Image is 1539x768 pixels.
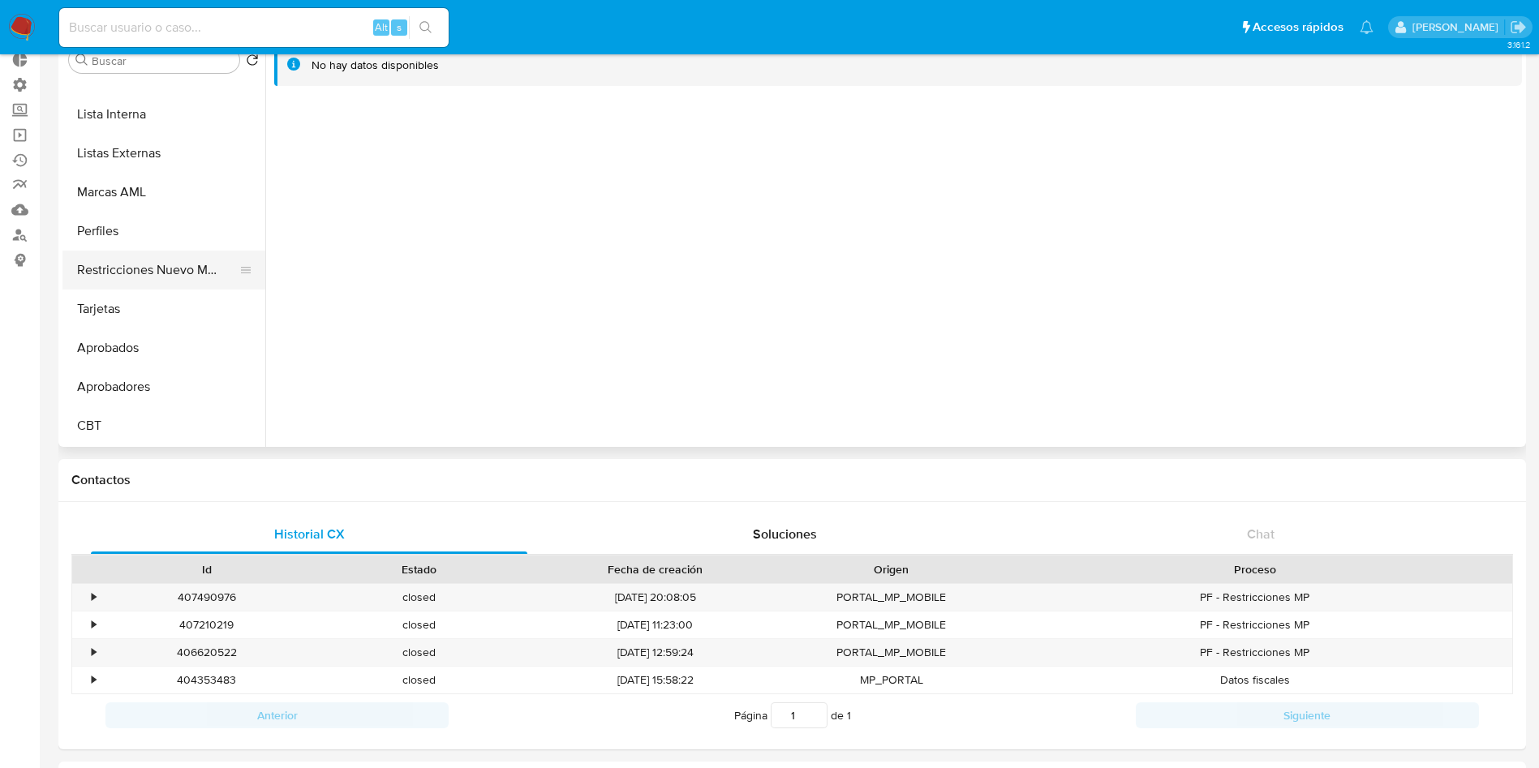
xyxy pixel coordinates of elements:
span: Accesos rápidos [1253,19,1343,36]
button: Restricciones Nuevo Mundo [62,251,252,290]
div: 407490976 [101,584,313,611]
button: Aprobadores [62,367,265,406]
button: Buscar [75,54,88,67]
span: Alt [375,19,388,35]
div: • [92,672,96,688]
span: Chat [1247,525,1275,543]
div: Estado [325,561,514,577]
div: closed [313,667,526,693]
div: PORTAL_MP_MOBILE [785,611,998,638]
div: Datos fiscales [998,667,1512,693]
span: 1 [847,707,851,723]
div: Proceso [1009,561,1501,577]
span: s [397,19,402,35]
div: 404353483 [101,667,313,693]
div: 407210219 [101,611,313,638]
div: [DATE] 20:08:05 [526,584,785,611]
div: PF - Restricciones MP [998,639,1512,666]
div: [DATE] 15:58:22 [526,667,785,693]
button: Lista Interna [62,95,265,134]
div: [DATE] 11:23:00 [526,611,785,638]
button: Anterior [105,702,449,728]
button: Siguiente [1136,702,1479,728]
button: CBT [62,406,265,445]
button: Tarjetas [62,290,265,328]
h1: Contactos [71,472,1513,488]
input: Buscar [92,54,233,68]
button: Volver al orden por defecto [246,54,259,71]
div: • [92,645,96,660]
button: Marcas AML [62,173,265,212]
div: Id [112,561,302,577]
button: Perfiles [62,212,265,251]
div: [DATE] 12:59:24 [526,639,785,666]
div: PORTAL_MP_MOBILE [785,639,998,666]
div: PORTAL_MP_MOBILE [785,584,998,611]
div: • [92,617,96,633]
div: closed [313,584,526,611]
span: Historial CX [274,525,345,543]
div: closed [313,611,526,638]
span: 3.161.2 [1507,38,1531,51]
a: Salir [1510,19,1527,36]
div: PF - Restricciones MP [998,584,1512,611]
button: search-icon [409,16,442,39]
button: Aprobados [62,328,265,367]
div: PF - Restricciones MP [998,611,1512,638]
div: Origen [797,561,987,577]
div: MP_PORTAL [785,667,998,693]
p: gustavo.deseta@mercadolibre.com [1412,19,1504,35]
a: Notificaciones [1360,20,1373,34]
span: Soluciones [753,525,817,543]
div: • [92,590,96,605]
button: Listas Externas [62,134,265,173]
span: Página de [734,702,851,728]
div: Fecha de creación [537,561,774,577]
div: closed [313,639,526,666]
input: Buscar usuario o caso... [59,17,449,38]
div: 406620522 [101,639,313,666]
